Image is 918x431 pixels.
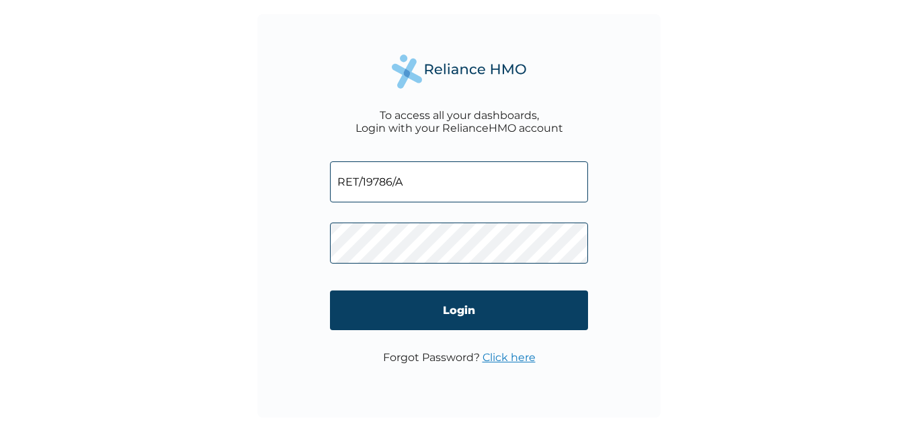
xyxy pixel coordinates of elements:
div: To access all your dashboards, Login with your RelianceHMO account [356,109,563,134]
p: Forgot Password? [383,351,536,364]
a: Click here [483,351,536,364]
input: Email address or HMO ID [330,161,588,202]
img: Reliance Health's Logo [392,54,526,89]
input: Login [330,290,588,330]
